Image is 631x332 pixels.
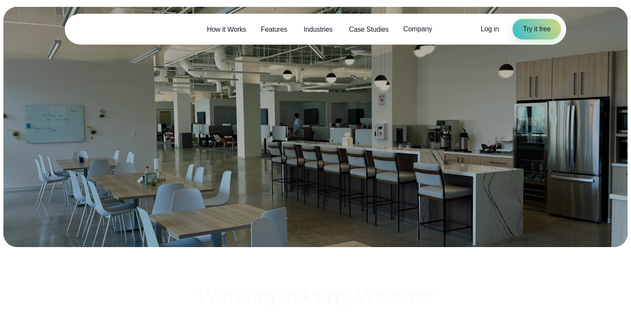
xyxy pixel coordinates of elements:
[349,24,389,35] span: Case Studies
[261,24,288,35] span: Features
[200,21,254,38] a: How it Works
[481,24,499,34] a: Log in
[342,21,396,38] a: Case Studies
[403,24,432,34] span: Company
[207,24,246,35] span: How it Works
[481,25,499,33] span: Log in
[513,19,561,39] a: Try it free
[523,24,551,34] span: Try it free
[303,24,332,35] span: Industries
